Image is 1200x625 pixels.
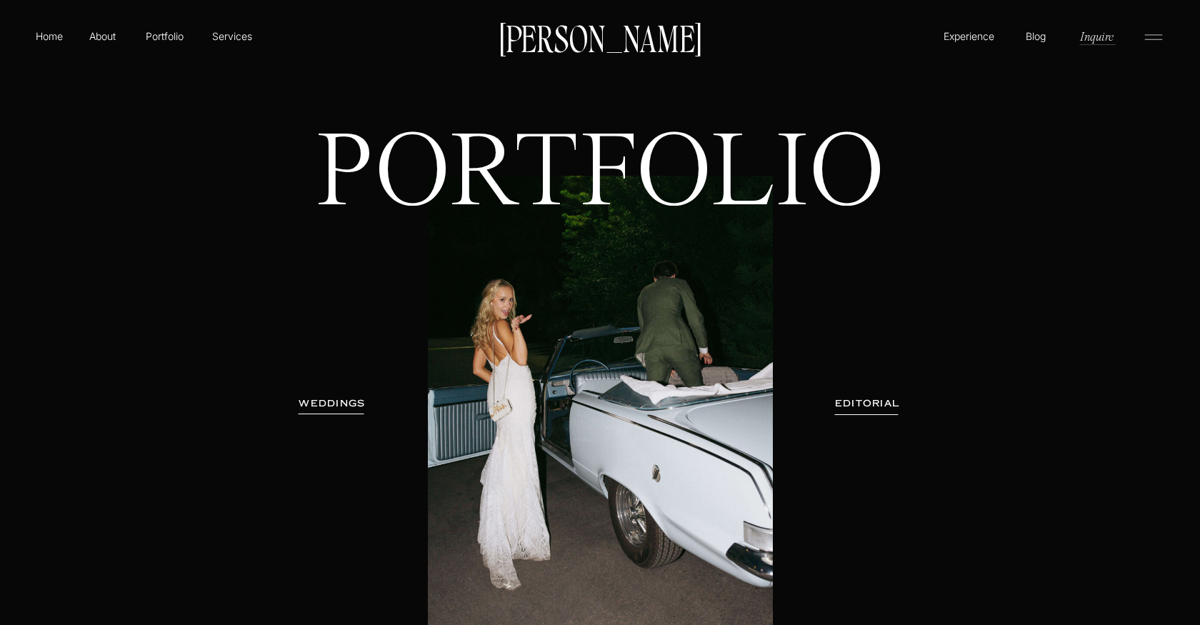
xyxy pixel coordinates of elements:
h1: PORTFOLIO [291,129,909,321]
a: Experience [941,29,996,44]
a: Home [33,29,66,44]
a: About [86,29,119,43]
a: Services [211,29,253,44]
a: EDITORIAL [815,396,919,411]
a: Inquire [1079,28,1115,44]
a: [PERSON_NAME] [492,22,708,52]
a: Blog [1022,29,1049,43]
a: Portfolio [139,29,190,44]
a: WEDDINGS [287,396,377,411]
